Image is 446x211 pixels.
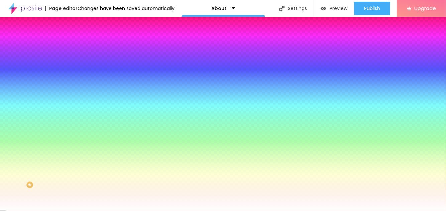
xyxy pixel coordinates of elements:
[330,6,347,11] span: Preview
[212,6,227,11] p: About
[45,6,78,11] div: Page editor
[314,2,354,15] button: Preview
[78,6,175,11] div: Changes have been saved automatically
[321,6,326,11] img: view-1.svg
[414,5,436,11] span: Upgrade
[279,6,285,11] img: Icone
[364,6,380,11] span: Publish
[354,2,390,15] button: Publish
